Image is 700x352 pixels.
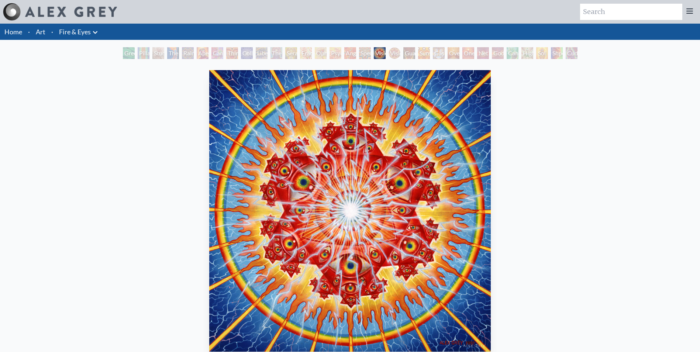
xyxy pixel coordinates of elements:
div: Cuddle [566,47,577,59]
a: Art [36,27,45,37]
div: Cannafist [507,47,518,59]
div: Spectral Lotus [359,47,371,59]
div: Fractal Eyes [300,47,312,59]
li: · [25,24,33,40]
a: Fire & Eyes [59,27,91,37]
div: The Seer [270,47,282,59]
div: Psychomicrograph of a Fractal Paisley Cherub Feather Tip [330,47,341,59]
div: Cosmic Elf [433,47,445,59]
div: Vision Crystal [374,47,386,59]
div: The Torch [167,47,179,59]
div: One [462,47,474,59]
a: Home [4,28,22,36]
div: Liberation Through Seeing [256,47,268,59]
div: Guardian of Infinite Vision [403,47,415,59]
div: Oversoul [448,47,459,59]
div: Seraphic Transport Docking on the Third Eye [285,47,297,59]
div: Rainbow Eye Ripple [182,47,194,59]
div: Third Eye Tears of Joy [226,47,238,59]
div: Study for the Great Turn [152,47,164,59]
div: Sunyata [418,47,430,59]
div: Shpongled [551,47,563,59]
div: Vision [PERSON_NAME] [389,47,400,59]
li: · [48,24,56,40]
div: Cannabis Sutra [211,47,223,59]
div: Pillar of Awareness [138,47,149,59]
div: Green Hand [123,47,135,59]
div: Godself [492,47,504,59]
div: Ophanic Eyelash [315,47,327,59]
img: Vision-Crystal-1997-Alex-Grey-watermarked.jpg [209,70,491,352]
input: Search [580,4,682,20]
div: Angel Skin [344,47,356,59]
div: Net of Being [477,47,489,59]
div: Sol Invictus [536,47,548,59]
div: Higher Vision [521,47,533,59]
div: Collective Vision [241,47,253,59]
div: Aperture [197,47,208,59]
